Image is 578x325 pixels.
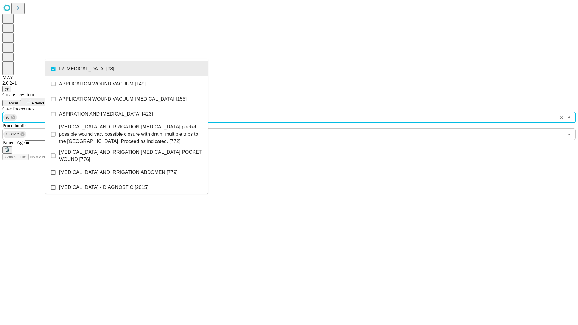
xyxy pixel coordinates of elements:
[2,92,34,97] span: Create new item
[59,80,146,88] span: APPLICATION WOUND VACUUM [149]
[2,106,34,111] span: Scheduled Procedure
[5,101,18,105] span: Cancel
[2,140,25,145] span: Patient Age
[2,75,576,80] div: MAY
[2,86,11,92] button: @
[21,97,49,106] button: Predict
[59,123,203,145] span: [MEDICAL_DATA] AND IRRIGATION [MEDICAL_DATA] pocket, possible wound vac, possible closure with dr...
[3,114,12,121] span: 98
[2,80,576,86] div: 2.0.241
[3,114,17,121] div: 98
[2,123,28,128] span: Proceduralist
[3,131,26,138] div: 1000512
[5,87,9,91] span: @
[59,149,203,163] span: [MEDICAL_DATA] AND IRRIGATION [MEDICAL_DATA] POCKET WOUND [776]
[3,131,21,138] span: 1000512
[59,110,153,118] span: ASPIRATION AND [MEDICAL_DATA] [423]
[59,95,187,103] span: APPLICATION WOUND VACUUM [MEDICAL_DATA] [155]
[565,113,573,122] button: Close
[59,65,114,73] span: IR [MEDICAL_DATA] [98]
[59,184,148,191] span: [MEDICAL_DATA] - DIAGNOSTIC [2015]
[32,101,44,105] span: Predict
[565,130,573,138] button: Open
[59,169,178,176] span: [MEDICAL_DATA] AND IRRIGATION ABDOMEN [779]
[557,113,566,122] button: Clear
[2,100,21,106] button: Cancel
